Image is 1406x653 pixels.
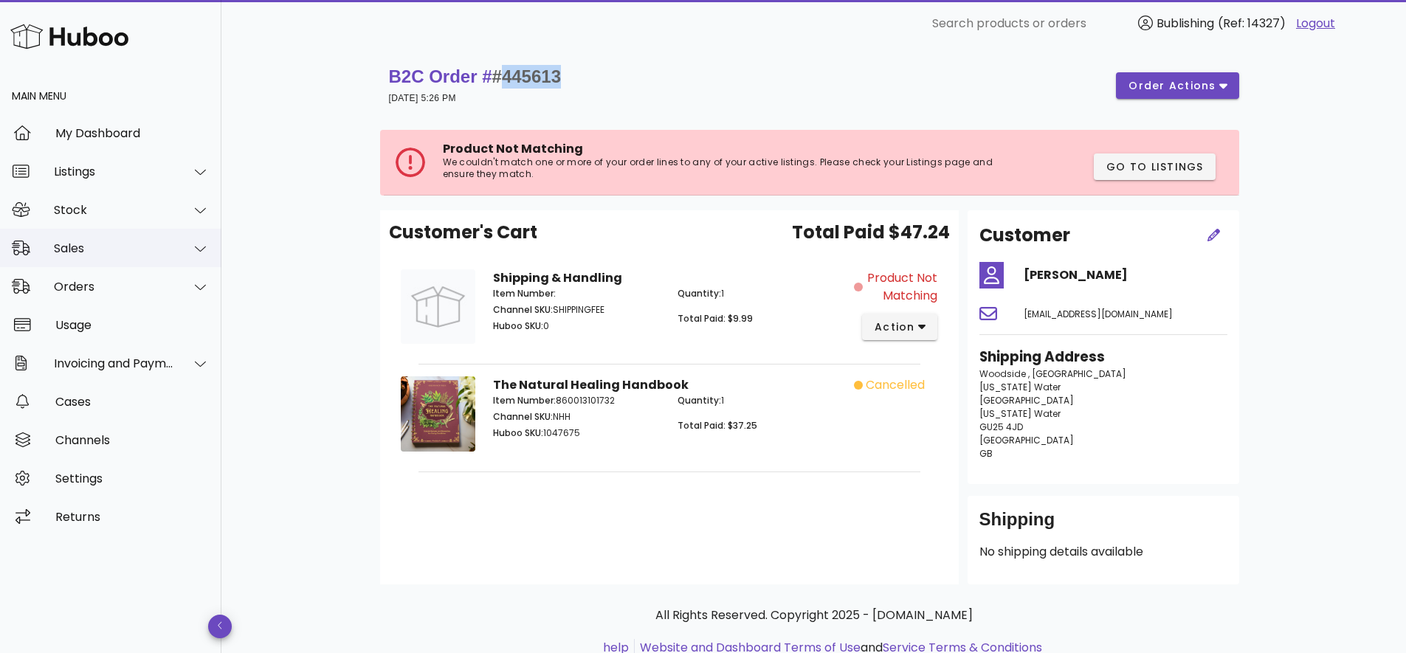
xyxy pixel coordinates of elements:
[979,543,1227,561] p: No shipping details available
[678,394,721,407] span: Quantity:
[493,376,689,393] strong: The Natural Healing Handbook
[493,410,661,424] p: NHH
[979,407,1061,420] span: [US_STATE] Water
[979,508,1227,543] div: Shipping
[1024,308,1173,320] span: [EMAIL_ADDRESS][DOMAIN_NAME]
[979,434,1074,446] span: [GEOGRAPHIC_DATA]
[492,66,561,86] span: #445613
[55,126,210,140] div: My Dashboard
[55,471,210,486] div: Settings
[389,66,562,86] strong: B2C Order #
[493,319,661,333] p: 0
[443,156,1021,180] p: We couldn't match one or more of your order lines to any of your active listings. Please check yo...
[1094,153,1216,180] button: Go to Listings
[1157,15,1214,32] span: Bublishing
[1116,72,1238,99] button: order actions
[678,312,753,325] span: Total Paid: $9.99
[401,269,475,344] img: Product Image
[862,314,938,340] button: action
[979,421,1023,433] span: GU25 4JD
[55,318,210,332] div: Usage
[54,203,174,217] div: Stock
[55,510,210,524] div: Returns
[1128,78,1216,94] span: order actions
[678,394,845,407] p: 1
[874,319,915,335] span: action
[392,607,1236,624] p: All Rights Reserved. Copyright 2025 - [DOMAIN_NAME]
[979,447,993,460] span: GB
[1218,15,1286,32] span: (Ref: 14327)
[401,376,475,451] img: Product Image
[493,394,556,407] span: Item Number:
[493,394,661,407] p: 860013101732
[979,381,1061,393] span: [US_STATE] Water
[678,287,845,300] p: 1
[54,241,174,255] div: Sales
[493,269,622,286] strong: Shipping & Handling
[866,376,925,394] span: cancelled
[443,140,583,157] span: Product Not Matching
[389,93,456,103] small: [DATE] 5:26 PM
[54,280,174,294] div: Orders
[493,410,553,423] span: Channel SKU:
[54,356,174,370] div: Invoicing and Payments
[493,303,553,316] span: Channel SKU:
[389,219,537,246] span: Customer's Cart
[979,394,1074,407] span: [GEOGRAPHIC_DATA]
[55,395,210,409] div: Cases
[1024,266,1227,284] h4: [PERSON_NAME]
[1106,159,1204,175] span: Go to Listings
[493,303,661,317] p: SHIPPINGFEE
[54,165,174,179] div: Listings
[55,433,210,447] div: Channels
[493,426,543,439] span: Huboo SKU:
[493,426,661,440] p: 1047675
[979,367,1126,380] span: Woodside , [GEOGRAPHIC_DATA]
[979,347,1227,367] h3: Shipping Address
[678,287,721,300] span: Quantity:
[866,269,937,305] span: Product Not Matching
[1296,15,1335,32] a: Logout
[678,419,757,432] span: Total Paid: $37.25
[792,219,950,246] span: Total Paid $47.24
[493,319,543,332] span: Huboo SKU:
[493,287,556,300] span: Item Number:
[10,21,128,52] img: Huboo Logo
[979,222,1070,249] h2: Customer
